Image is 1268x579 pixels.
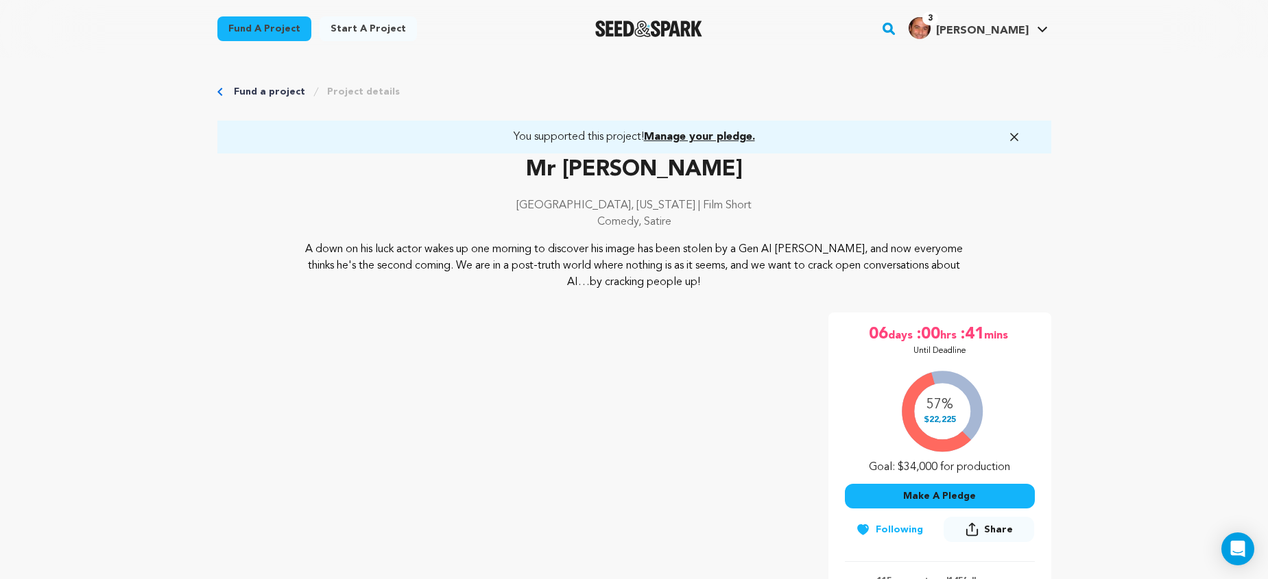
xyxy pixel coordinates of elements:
[217,153,1051,186] p: Mr [PERSON_NAME]
[327,85,400,99] a: Project details
[845,517,934,542] button: Following
[959,323,984,345] span: :41
[940,323,959,345] span: hrs
[1221,532,1254,565] div: Open Intercom Messenger
[944,517,1034,547] span: Share
[888,323,916,345] span: days
[644,132,755,143] span: Manage your pledge.
[217,16,311,41] a: Fund a project
[936,25,1029,36] span: [PERSON_NAME]
[906,14,1051,39] a: Darren G.'s Profile
[984,323,1011,345] span: mins
[869,323,888,345] span: 06
[320,16,417,41] a: Start a project
[906,14,1051,43] span: Darren G.'s Profile
[595,21,703,37] a: Seed&Spark Homepage
[595,21,703,37] img: Seed&Spark Logo Dark Mode
[944,517,1034,542] button: Share
[300,241,968,291] p: A down on his luck actor wakes up one morning to discover his image has been stolen by a Gen AI [...
[916,323,940,345] span: :00
[217,197,1051,214] p: [GEOGRAPHIC_DATA], [US_STATE] | Film Short
[217,214,1051,230] p: Comedy, Satire
[217,85,1051,99] div: Breadcrumb
[913,345,966,356] p: Until Deadline
[984,523,1013,537] span: Share
[234,85,305,99] a: Fund a project
[909,17,931,39] img: Darren3.JPG
[845,484,1035,508] button: Make A Pledge
[909,17,1029,39] div: Darren G.'s Profile
[922,12,938,25] span: 3
[234,129,1035,145] a: You supported this project!Manage your pledge.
